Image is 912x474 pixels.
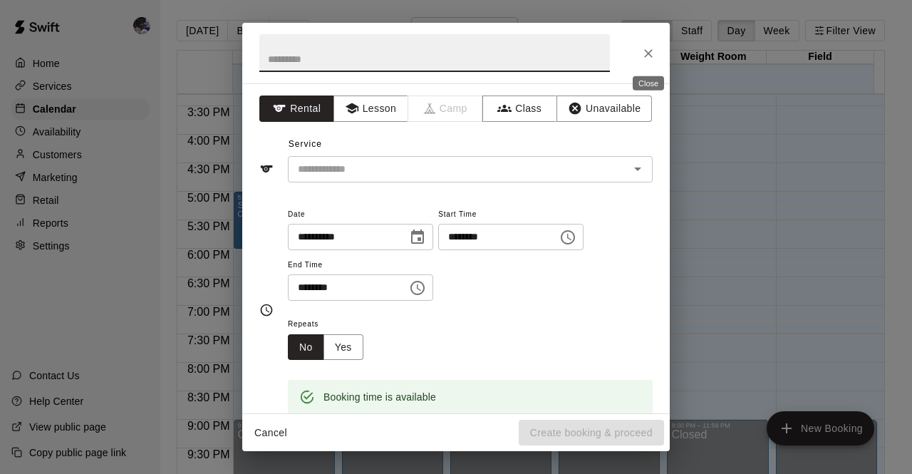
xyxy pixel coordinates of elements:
button: Lesson [333,96,408,122]
svg: Timing [259,303,274,317]
button: Class [482,96,557,122]
div: Booking time is available [323,384,436,410]
span: Camps can only be created in the Services page [408,96,483,122]
button: Rental [259,96,334,122]
span: Service [289,139,322,149]
div: Close [633,76,664,91]
button: Yes [323,334,363,361]
button: Choose time, selected time is 6:00 PM [554,223,582,252]
button: Cancel [248,420,294,446]
button: Open [628,159,648,179]
span: Repeats [288,315,375,334]
button: No [288,334,324,361]
button: Close [636,41,661,66]
span: Start Time [438,205,584,225]
button: Choose time, selected time is 7:00 PM [403,274,432,302]
span: End Time [288,256,433,275]
svg: Service [259,162,274,176]
button: Choose date, selected date is Aug 21, 2025 [403,223,432,252]
span: Date [288,205,433,225]
div: outlined button group [288,334,363,361]
button: Unavailable [556,96,652,122]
